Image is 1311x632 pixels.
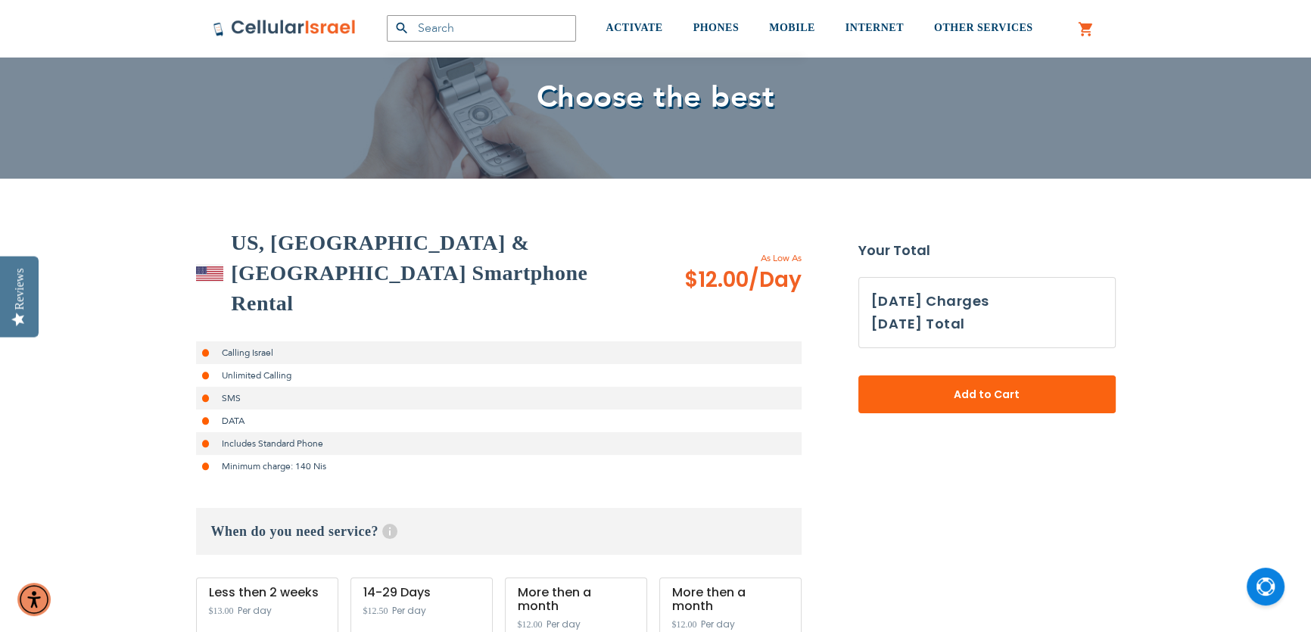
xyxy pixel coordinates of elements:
[196,266,224,282] img: US, Canada & Mexico Smartphone Rental
[518,586,634,613] div: More then a month
[871,290,1103,313] h3: [DATE] Charges
[387,15,576,42] input: Search
[209,586,325,599] div: Less then 2 weeks
[209,606,234,616] span: $13.00
[672,619,697,630] span: $12.00
[871,313,965,335] h3: [DATE] Total
[749,265,802,295] span: /Day
[363,586,480,599] div: 14-29 Days
[196,364,802,387] li: Unlimited Calling
[363,606,388,616] span: $12.50
[606,22,663,33] span: ACTIVATE
[701,618,735,631] span: Per day
[382,524,397,539] span: Help
[196,508,802,555] h3: When do you need service?
[196,341,802,364] li: Calling Israel
[858,375,1116,413] button: Add to Cart
[196,432,802,455] li: Includes Standard Phone
[196,387,802,409] li: SMS
[908,387,1066,403] span: Add to Cart
[934,22,1033,33] span: OTHER SERVICES
[238,604,272,618] span: Per day
[392,604,426,618] span: Per day
[684,265,802,295] span: $12.00
[672,586,789,613] div: More then a month
[196,455,802,478] li: Minimum charge: 140 Nis
[518,619,543,630] span: $12.00
[845,22,904,33] span: INTERNET
[13,268,26,310] div: Reviews
[769,22,815,33] span: MOBILE
[231,228,643,319] h2: US, [GEOGRAPHIC_DATA] & [GEOGRAPHIC_DATA] Smartphone Rental
[858,239,1116,262] strong: Your Total
[17,583,51,616] div: Accessibility Menu
[537,76,775,118] span: Choose the best
[693,22,740,33] span: PHONES
[643,251,802,265] span: As Low As
[196,409,802,432] li: DATA
[213,19,357,37] img: Cellular Israel Logo
[547,618,581,631] span: Per day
